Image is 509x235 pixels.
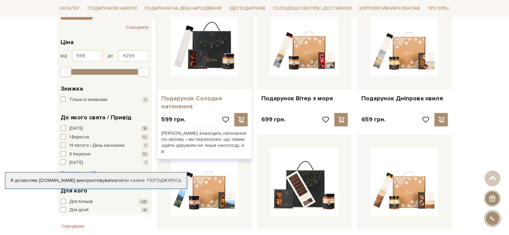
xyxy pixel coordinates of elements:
[161,116,185,123] p: 599 грн.
[270,3,354,14] a: Солодощі з експрес-доставкою
[141,151,149,157] span: 13
[61,53,67,59] span: від
[61,199,149,205] button: Для батьків +28
[61,97,149,103] button: Тільки зі знижками 3
[61,84,83,93] span: Знижка
[261,116,285,123] p: 699 грн.
[61,169,100,176] button: Показати ще 28
[72,50,102,62] input: Ціна
[261,95,348,102] a: Подарунок Вітер з моря
[138,67,149,77] div: Max
[425,3,452,14] a: Про Spell
[85,3,140,14] a: Подарункові набори
[142,97,149,103] span: 3
[157,126,252,159] div: [PERSON_NAME] знаходить натхнення по-своєму, і ми переконані, що смаки здатні дарувати не лише на...
[147,178,181,184] a: Погоджуюсь
[61,151,149,158] button: 8 березня 13
[357,3,423,14] a: Корпоративним клієнтам
[143,143,149,148] span: 7
[69,151,90,158] span: 8 березня
[139,199,149,205] span: +28
[227,3,268,14] a: Ідеї подарунків
[61,134,149,141] button: 1 Вересня 12
[61,207,149,214] button: Для дітей +8
[57,3,83,14] a: Каталог
[141,134,149,140] span: 12
[118,50,149,62] input: Ціна
[126,22,149,33] button: Скасувати
[5,178,187,184] div: Я дозволяю [DOMAIN_NAME] використовувати
[69,125,83,132] span: [DATE]
[69,199,93,205] span: Для батьків
[142,3,224,14] a: Подарунки на День народження
[57,221,88,232] button: Скасувати
[61,113,132,122] span: До якого свята / Привід
[141,207,149,213] span: +8
[69,216,91,222] span: Для друзів
[69,134,89,141] span: 1 Вересня
[61,186,87,195] span: Для кого
[60,67,71,77] div: Min
[361,95,448,102] a: Подарунок Дніпрова хвиля
[361,116,385,123] p: 659 грн.
[161,95,248,110] a: Подарунок Солодке натхнення
[69,207,89,214] span: Для дітей
[69,97,107,103] span: Тільки зі знижками
[107,53,113,59] span: до
[61,125,149,132] button: [DATE] 16
[143,160,149,165] span: 1
[114,178,145,183] a: файли cookie
[61,159,149,166] button: [DATE] 1
[61,142,149,149] button: 14 лютого / День закоханих 7
[61,38,74,47] span: Ціна
[141,126,149,131] span: 16
[69,142,124,149] span: 14 лютого / День закоханих
[69,159,83,166] span: [DATE]
[139,216,149,222] span: +56
[61,216,149,222] button: Для друзів +56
